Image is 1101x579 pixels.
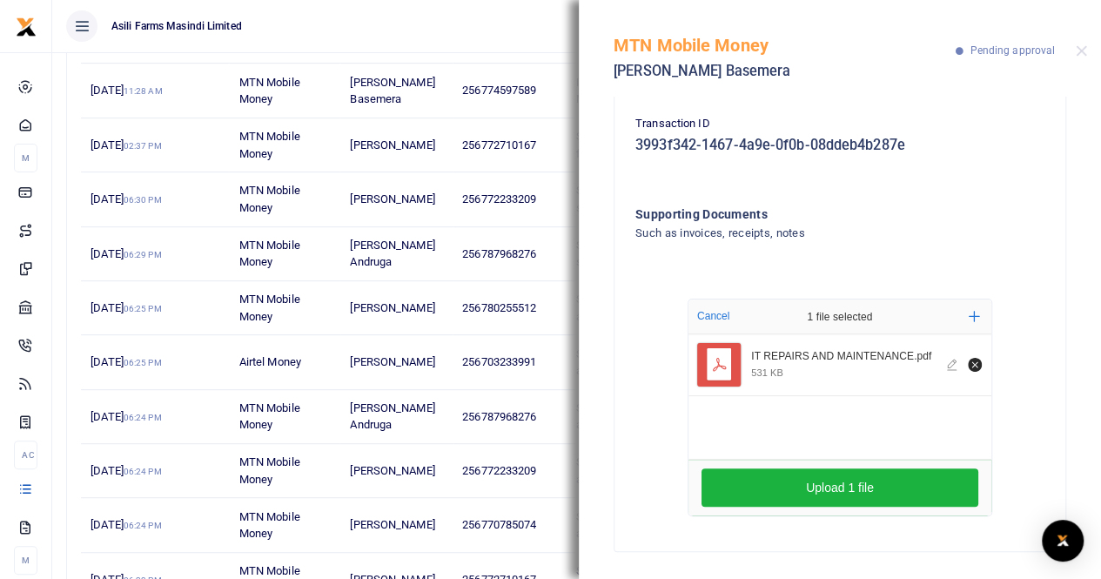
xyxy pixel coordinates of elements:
[576,293,661,323] span: September lunch allowance
[462,192,536,205] span: 256772233209
[239,130,300,160] span: MTN Mobile Money
[124,250,162,259] small: 06:29 PM
[576,239,677,269] span: September fuel plus service
[462,518,536,531] span: 256770785074
[91,301,161,314] span: [DATE]
[124,521,162,530] small: 06:24 PM
[124,358,162,367] small: 06:25 PM
[350,401,434,432] span: [PERSON_NAME] Andruga
[462,355,536,368] span: 256703233991
[124,195,162,205] small: 06:30 PM
[692,305,735,327] button: Cancel
[462,84,536,97] span: 256774597589
[239,401,300,432] span: MTN Mobile Money
[576,76,659,106] span: IT REPAIRS AND MAINTENANCE
[14,441,37,469] li: Ac
[462,410,536,423] span: 256787968276
[239,184,300,214] span: MTN Mobile Money
[91,138,161,151] span: [DATE]
[91,247,161,260] span: [DATE]
[970,44,1055,57] span: Pending approval
[124,86,163,96] small: 11:28 AM
[91,464,161,477] span: [DATE]
[239,76,300,106] span: MTN Mobile Money
[614,63,956,80] h5: [PERSON_NAME] Basemera
[91,355,161,368] span: [DATE]
[124,304,162,313] small: 06:25 PM
[462,138,536,151] span: 256772710167
[91,192,161,205] span: [DATE]
[124,467,162,476] small: 06:24 PM
[91,410,161,423] span: [DATE]
[965,355,984,374] button: Remove file
[350,138,434,151] span: [PERSON_NAME]
[350,301,434,314] span: [PERSON_NAME]
[350,76,434,106] span: [PERSON_NAME] Basemera
[576,347,661,378] span: September lunch allowance
[576,130,656,160] span: September field facilitation
[239,455,300,486] span: MTN Mobile Money
[350,518,434,531] span: [PERSON_NAME]
[124,141,162,151] small: 02:37 PM
[239,510,300,541] span: MTN Mobile Money
[239,293,300,323] span: MTN Mobile Money
[462,247,536,260] span: 256787968276
[635,137,1044,154] h5: 3993f342-1467-4a9e-0f0b-08ddeb4b287e
[14,546,37,575] li: M
[576,401,661,432] span: September lunch allowance
[16,17,37,37] img: logo-small
[1076,45,1087,57] button: Close
[124,413,162,422] small: 06:24 PM
[702,468,978,507] button: Upload 1 file
[943,355,963,374] button: Edit file IT REPAIRS AND MAINTENANCE.pdf
[350,239,434,269] span: [PERSON_NAME] Andruga
[962,304,987,329] button: Add more files
[16,19,37,32] a: logo-small logo-large logo-large
[635,205,974,224] h4: Supporting Documents
[688,299,992,516] div: File Uploader
[576,455,661,486] span: September lunch allowance
[350,355,434,368] span: [PERSON_NAME]
[751,367,783,379] div: 531 KB
[14,144,37,172] li: M
[104,18,249,34] span: Asili Farms Masindi Limited
[350,464,434,477] span: [PERSON_NAME]
[1042,520,1084,562] div: Open Intercom Messenger
[462,301,536,314] span: 256780255512
[751,350,937,364] div: IT REPAIRS AND MAINTENANCE.pdf
[239,355,301,368] span: Airtel Money
[576,510,661,541] span: September lunch allowance
[350,192,434,205] span: [PERSON_NAME]
[635,115,1044,133] p: Transaction ID
[462,464,536,477] span: 256772233209
[91,518,161,531] span: [DATE]
[635,224,974,243] h4: Such as invoices, receipts, notes
[576,184,677,214] span: September fuel plus service
[239,239,300,269] span: MTN Mobile Money
[91,84,162,97] span: [DATE]
[766,300,914,334] div: 1 file selected
[614,35,956,56] h5: MTN Mobile Money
